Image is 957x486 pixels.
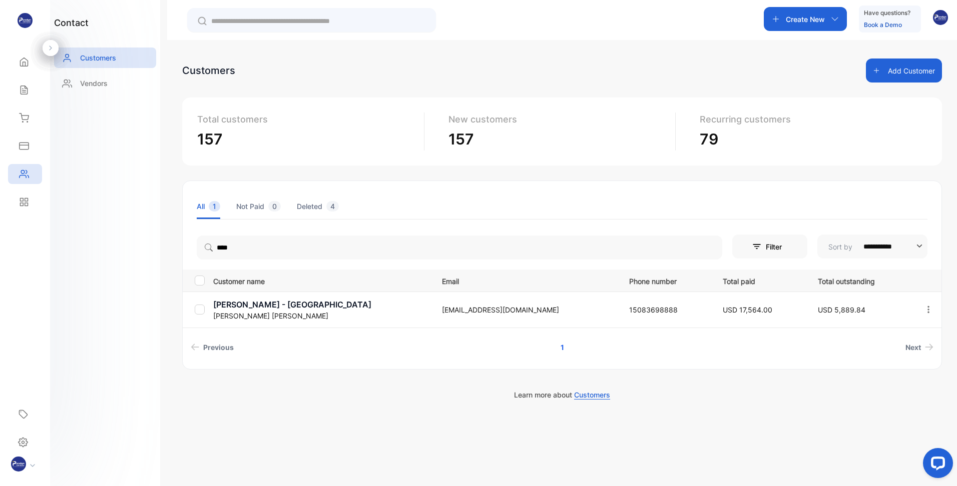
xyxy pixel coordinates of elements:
p: Sort by [828,241,852,252]
p: [EMAIL_ADDRESS][DOMAIN_NAME] [442,304,608,315]
li: All [197,193,220,219]
p: Have questions? [864,8,910,18]
button: Create New [764,7,847,31]
p: 15083698888 [629,304,702,315]
span: Previous [203,342,234,352]
p: Customer name [213,274,429,286]
p: 157 [448,128,667,150]
button: Sort by [817,234,927,258]
a: Page 1 is your current page [549,338,576,356]
p: Phone number [629,274,702,286]
img: logo [18,13,33,28]
button: Add Customer [866,58,942,82]
p: New customers [448,112,667,126]
span: 1 [209,201,220,211]
span: Next [905,342,921,352]
span: 4 [326,201,339,211]
span: Customers [574,390,610,399]
ul: Pagination [183,338,941,356]
p: Email [442,274,608,286]
span: 0 [268,201,281,211]
a: Vendors [54,73,156,93]
span: USD 17,564.00 [723,305,772,314]
a: Book a Demo [864,21,902,28]
button: avatar [933,7,948,31]
a: Next page [901,338,937,356]
a: Customers [54,47,156,68]
p: Learn more about [182,389,942,400]
p: Create New [786,14,825,24]
iframe: LiveChat chat widget [915,444,957,486]
img: avatar [933,10,948,25]
li: Deleted [297,193,339,219]
p: 79 [700,128,919,150]
p: Total paid [723,274,797,286]
div: Customers [182,63,235,78]
p: [PERSON_NAME] - [GEOGRAPHIC_DATA] [213,298,429,310]
p: Customers [80,52,116,63]
img: profile [11,456,26,471]
p: 157 [197,128,416,150]
h1: contact [54,16,89,29]
p: [PERSON_NAME] [PERSON_NAME] [213,310,429,321]
p: Vendors [80,78,108,88]
p: Recurring customers [700,112,919,126]
a: Previous page [187,338,238,356]
li: Not Paid [236,193,281,219]
p: Total customers [197,112,416,126]
p: Total outstanding [818,274,903,286]
span: USD 5,889.84 [818,305,865,314]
